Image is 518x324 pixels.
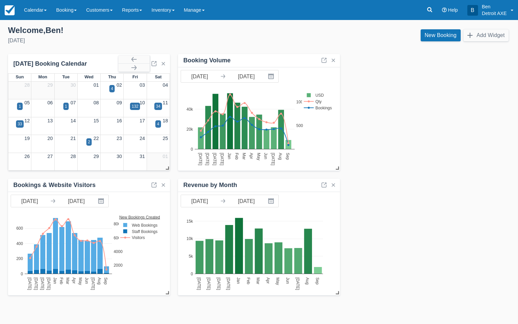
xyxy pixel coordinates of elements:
[5,5,15,15] img: checkfront-main-nav-mini-logo.png
[84,74,93,79] span: Wed
[24,118,30,123] a: 12
[140,154,145,159] a: 31
[117,100,122,105] a: 09
[70,154,76,159] a: 28
[183,57,231,64] div: Booking Volume
[47,82,53,88] a: 29
[117,82,122,88] a: 02
[132,103,138,109] div: 132
[442,8,447,12] i: Help
[94,136,99,141] a: 22
[163,118,168,123] a: 18
[265,195,278,207] button: Interact with the calendar and add the check-in date for your trip.
[421,29,461,41] a: New Booking
[467,5,478,16] div: B
[8,37,254,45] div: [DATE]
[24,100,30,105] a: 05
[132,74,138,79] span: Fri
[108,74,116,79] span: Thu
[58,195,95,207] input: End Date
[13,181,96,189] div: Bookings & Website Visitors
[117,118,122,123] a: 16
[120,215,161,219] text: New Bookings Created
[94,154,99,159] a: 29
[24,82,30,88] a: 28
[140,118,145,123] a: 17
[463,29,509,41] button: Add Widget
[47,100,53,105] a: 06
[140,136,145,141] a: 24
[70,82,76,88] a: 30
[16,74,24,79] span: Sun
[11,195,48,207] input: Start Date
[19,103,21,109] div: 1
[163,82,168,88] a: 04
[448,7,458,13] span: Help
[265,70,278,82] button: Interact with the calendar and add the check-in date for your trip.
[70,136,76,141] a: 21
[140,100,145,105] a: 10
[156,103,160,109] div: 34
[140,82,145,88] a: 03
[13,60,118,68] div: [DATE] Booking Calendar
[18,121,22,127] div: 33
[62,74,70,79] span: Tue
[8,25,254,35] div: Welcome , Ben !
[482,10,507,17] p: Detroit AXE
[24,136,30,141] a: 19
[94,82,99,88] a: 01
[155,74,162,79] span: Sat
[94,100,99,105] a: 08
[228,195,265,207] input: End Date
[181,195,218,207] input: Start Date
[157,121,159,127] div: 4
[163,136,168,141] a: 25
[111,86,113,92] div: 4
[38,74,47,79] span: Mon
[47,136,53,141] a: 20
[94,118,99,123] a: 15
[163,154,168,159] a: 01
[47,154,53,159] a: 27
[181,70,218,82] input: Start Date
[183,181,237,189] div: Revenue by Month
[117,136,122,141] a: 23
[163,100,168,105] a: 11
[70,100,76,105] a: 07
[88,139,90,145] div: 2
[228,70,265,82] input: End Date
[95,195,108,207] button: Interact with the calendar and add the check-in date for your trip.
[65,103,67,109] div: 1
[70,118,76,123] a: 14
[24,154,30,159] a: 26
[47,118,53,123] a: 13
[482,3,507,10] p: Ben
[117,154,122,159] a: 30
